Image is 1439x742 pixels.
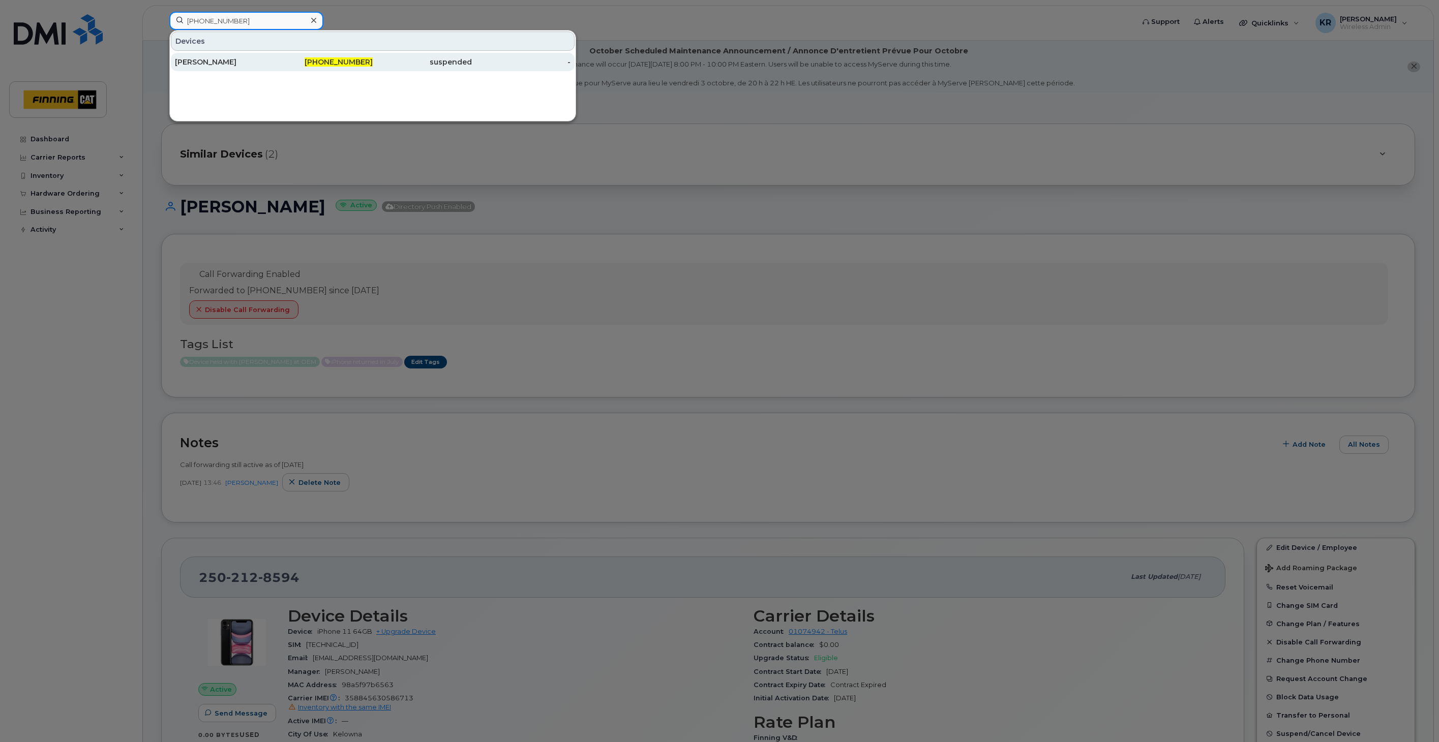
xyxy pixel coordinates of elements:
[175,57,274,67] div: [PERSON_NAME]
[1395,698,1431,734] iframe: Messenger Launcher
[472,57,571,67] div: -
[171,53,575,71] a: [PERSON_NAME][PHONE_NUMBER]suspended-
[373,57,472,67] div: suspended
[305,57,373,67] span: [PHONE_NUMBER]
[171,32,575,51] div: Devices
